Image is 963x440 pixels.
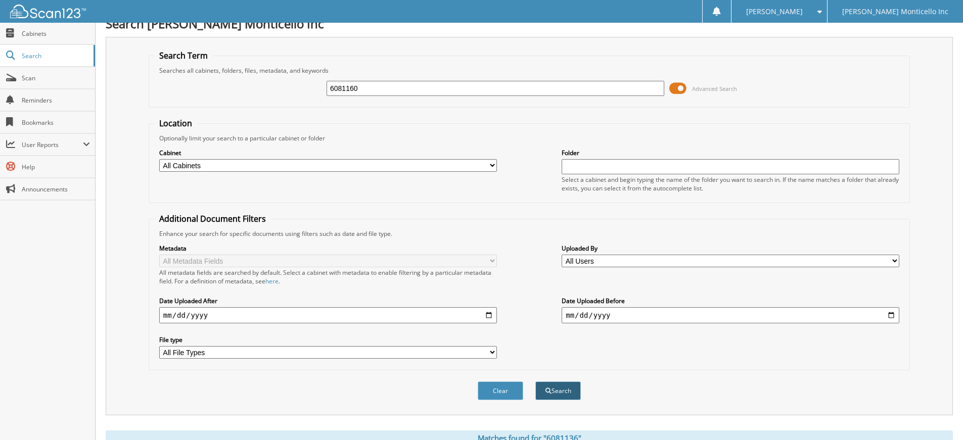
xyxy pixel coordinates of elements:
label: Uploaded By [562,244,899,253]
span: Bookmarks [22,118,90,127]
input: end [562,307,899,323]
button: Clear [478,381,523,400]
div: Optionally limit your search to a particular cabinet or folder [154,134,904,142]
label: Metadata [159,244,497,253]
button: Search [535,381,581,400]
label: Date Uploaded After [159,297,497,305]
div: Select a cabinet and begin typing the name of the folder you want to search in. If the name match... [562,175,899,192]
span: Advanced Search [692,85,737,92]
span: Cabinets [22,29,90,38]
input: start [159,307,497,323]
legend: Search Term [154,50,213,61]
div: All metadata fields are searched by default. Select a cabinet with metadata to enable filtering b... [159,268,497,285]
iframe: Chat Widget [912,392,963,440]
label: Date Uploaded Before [562,297,899,305]
img: scan123-logo-white.svg [10,5,86,18]
div: Searches all cabinets, folders, files, metadata, and keywords [154,66,904,75]
span: Announcements [22,185,90,193]
legend: Additional Document Filters [154,213,271,224]
span: Scan [22,74,90,82]
a: here [265,277,279,285]
span: [PERSON_NAME] Monticello Inc [842,9,948,15]
span: Reminders [22,96,90,105]
label: Cabinet [159,149,497,157]
span: Search [22,52,88,60]
span: Help [22,163,90,171]
h1: Search [PERSON_NAME] Monticello Inc [106,15,953,32]
legend: Location [154,118,197,129]
span: [PERSON_NAME] [746,9,803,15]
div: Enhance your search for specific documents using filters such as date and file type. [154,229,904,238]
label: Folder [562,149,899,157]
label: File type [159,335,497,344]
span: User Reports [22,140,83,149]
